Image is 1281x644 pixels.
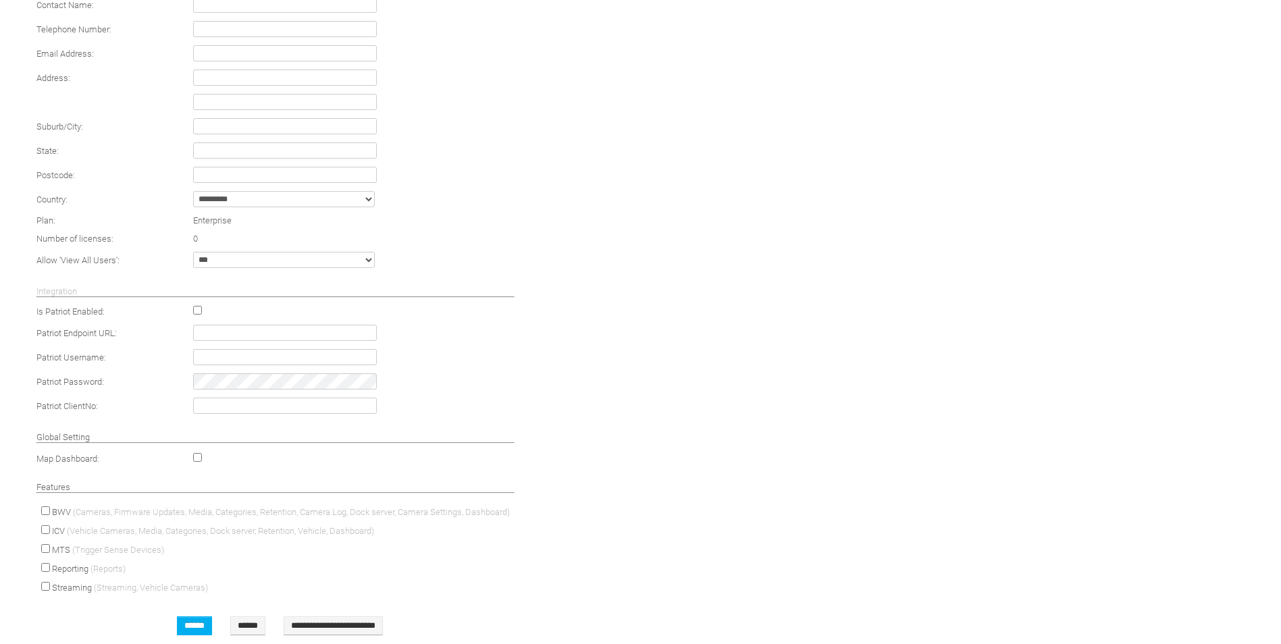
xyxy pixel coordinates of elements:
span: Patriot Username: [36,352,106,363]
span: MTS [52,545,70,555]
span: 0 [193,234,198,244]
span: Patriot Endpoint URL: [36,328,117,338]
span: Suburb/City: [36,122,83,132]
span: Allow 'View All Users': [36,255,120,265]
span: ICV [52,526,65,536]
span: State: [36,146,59,156]
span: Patriot ClientNo: [36,401,98,411]
span: Reporting [52,564,88,574]
span: (Reports) [90,564,126,574]
span: Email Address: [36,49,94,59]
td: Is Patriot Enabled: [33,302,188,320]
span: Streaming [52,583,92,593]
span: Patriot Password: [36,377,104,387]
span: Address: [36,73,70,83]
span: (Trigger Sense Devices) [72,545,164,555]
span: BWV [52,507,71,517]
span: Postcode: [36,170,75,180]
span: Map Dashboard: [36,454,99,464]
span: (Vehicle Cameras, Media, Categories, Dock server, Retention, Vehicle, Dashboard) [67,526,374,536]
span: Global Setting [36,432,90,442]
span: Features [36,482,70,492]
span: (Cameras, Firmware Updates, Media, Categories, Retention, Camera Log, Dock server, Camera Setting... [73,507,510,517]
span: Telephone Number: [36,24,111,34]
span: Number of licenses: [36,234,113,244]
span: Country: [36,194,68,205]
span: Plan: [36,215,55,225]
span: Integration [36,286,77,296]
span: (Streaming, Vehicle Cameras) [94,583,208,593]
span: Enterprise [193,215,232,225]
